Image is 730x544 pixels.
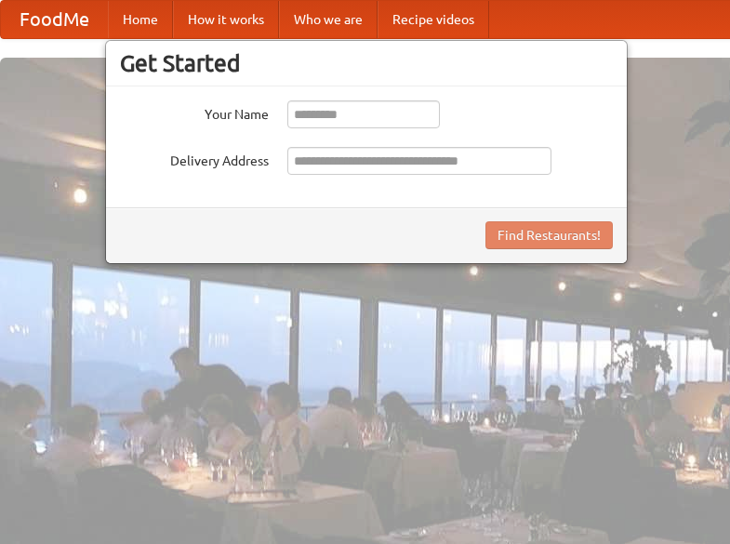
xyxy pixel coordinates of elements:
[1,1,108,38] a: FoodMe
[378,1,489,38] a: Recipe videos
[120,100,269,124] label: Your Name
[120,147,269,170] label: Delivery Address
[120,49,613,77] h3: Get Started
[485,221,613,249] button: Find Restaurants!
[173,1,279,38] a: How it works
[279,1,378,38] a: Who we are
[108,1,173,38] a: Home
